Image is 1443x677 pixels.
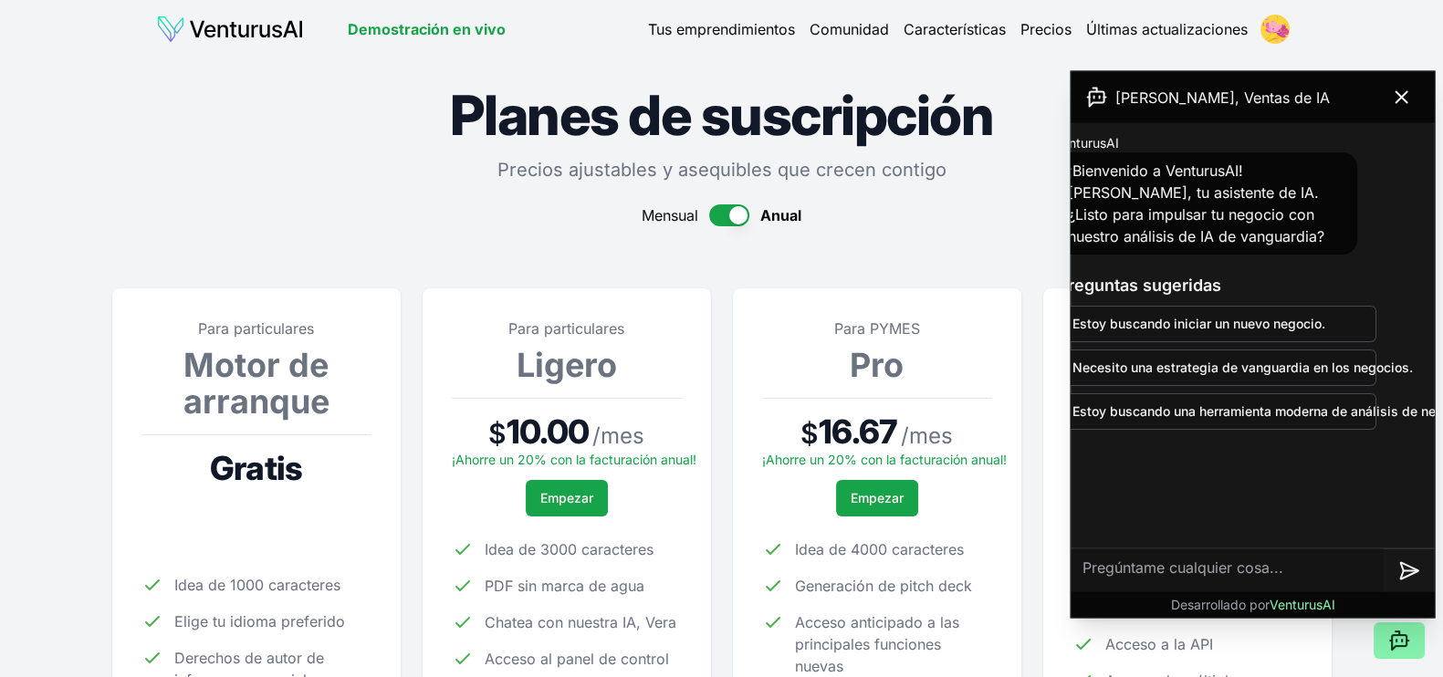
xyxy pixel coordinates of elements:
font: / [901,422,909,449]
font: Características [904,20,1006,38]
font: Elige tu idioma preferido [174,612,345,630]
font: ¡Ahorre un 20% con la facturación anual! [452,452,696,467]
font: Gratis [210,448,302,488]
img: logo [156,15,304,44]
font: Empezar [540,490,593,505]
font: Anual [760,206,801,224]
font: ¡Ahorre un 20% con la facturación anual! [762,452,1007,467]
font: Idea de 1000 caracteres [174,576,340,594]
font: Acceso anticipado a las principales funciones nuevas [795,613,959,675]
font: [PERSON_NAME], Ventas de IA [1115,89,1330,107]
a: Últimas actualizaciones [1086,18,1248,40]
font: Precios [1020,20,1072,38]
img: ACg8ocK0hibixQ_XxyJlWWLrMKlaSWnaBsnIgLOCKMgDTqBIQIBe4I6p=s96-c [1260,15,1290,44]
a: Comunidad [810,18,889,40]
font: Precios ajustables y asequibles que crecen contigo [497,159,946,181]
font: Empezar [851,490,904,505]
font: Chatea con nuestra IA, Vera [485,613,676,631]
font: 16.67 [819,411,897,452]
font: PDF sin marca de agua [485,577,644,595]
font: Preguntas sugeridas [1057,276,1221,295]
button: Empezar [836,480,918,516]
font: Tus emprendimientos [648,20,795,38]
button: Empezar [526,480,608,516]
font: VenturusAI [1053,135,1119,151]
font: Motor de arranque [183,345,329,422]
font: $ [800,417,819,450]
font: Para particulares [508,319,624,338]
font: Acceso a la API [1105,635,1213,653]
font: Mensual [642,206,698,224]
a: Características [904,18,1006,40]
font: Ligero [517,345,617,385]
font: Comunidad [810,20,889,38]
font: ¡Bienvenido a VenturusAI! [PERSON_NAME], tu asistente de IA. ¿Listo para impulsar tu negocio con ... [1068,161,1324,245]
font: VenturusAI [1270,597,1335,612]
font: / [592,422,601,449]
a: Precios [1020,18,1072,40]
font: mes [909,422,953,449]
font: Desarrollado por [1171,597,1270,612]
font: Pro [850,345,904,385]
a: Tus emprendimientos [648,18,795,40]
font: Demostración en vivo [348,20,506,38]
a: Demostración en vivo [348,18,506,40]
font: Últimas actualizaciones [1086,20,1248,38]
button: Estoy buscando una herramienta moderna de análisis de negocios. [1057,393,1376,430]
font: Generación de pitch deck [795,577,972,595]
font: mes [601,422,644,449]
font: Para PYMES [834,319,920,338]
button: Estoy buscando iniciar un nuevo negocio. [1057,306,1376,342]
font: $ [488,417,507,450]
font: Idea de 4000 caracteres [795,540,964,558]
font: Idea de 3000 caracteres [485,540,654,558]
button: Necesito una estrategia de vanguardia en los negocios. [1057,349,1376,386]
font: 10.00 [507,411,590,452]
font: Necesito una estrategia de vanguardia en los negocios. [1072,359,1413,375]
font: Acceso al panel de control [485,650,669,668]
font: Estoy buscando iniciar un nuevo negocio. [1072,316,1325,331]
font: Para particulares [198,319,314,338]
font: Planes de suscripción [450,82,994,148]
